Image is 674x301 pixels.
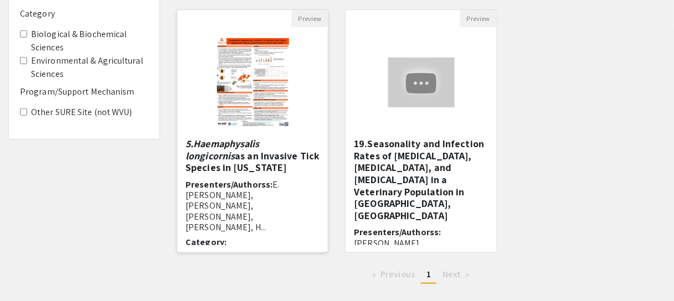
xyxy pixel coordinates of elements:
button: Preview [291,10,328,27]
label: Other SURE Site (not WVU) [31,106,132,119]
span: Category: [186,236,227,248]
label: Environmental & Agricultural Sciences [31,54,148,81]
button: Preview [460,10,497,27]
h6: Category [20,8,148,19]
img: <p>19.Seasonality and Infection Rates of Lyme Disease, Ehrlichiosis, and Anaplasmosis in a Veteri... [377,46,466,118]
ul: Pagination [177,266,666,284]
div: Open Presentation <p><em>5.Haemaphysalis longicornis</em> as an Invasive Tick Species in West Vir... [177,9,328,253]
span: [PERSON_NAME], [PERSON_NAME], [PERSON_NAME], [PERSON_NAME]... [354,237,425,281]
label: Biological & Biochemical Sciences [31,28,148,54]
h6: Presenters/Authorss: [186,179,320,232]
span: Previous [380,268,415,280]
em: 5.Haemaphysalis longicornis [186,137,260,162]
h5: as an Invasive Tick Species in [US_STATE] [186,138,320,174]
span: 1 [426,268,431,280]
h5: 19.Seasonality and Infection Rates of [MEDICAL_DATA], [MEDICAL_DATA], and [MEDICAL_DATA] in a Vet... [354,138,488,221]
span: Next [443,268,461,280]
h6: Program/Support Mechanism [20,86,148,97]
div: Open Presentation <p>19.Seasonality and Infection Rates of Lyme Disease, Ehrlichiosis, and Anapla... [345,9,497,253]
img: <p><em>5.Haemaphysalis longicornis</em> as an Invasive Tick Species in West Virginia</p> [205,27,300,138]
iframe: Chat [8,251,47,293]
h6: Presenters/Authorss: [354,227,488,280]
span: E. [PERSON_NAME], [PERSON_NAME], [PERSON_NAME], [PERSON_NAME], H... [186,179,279,233]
